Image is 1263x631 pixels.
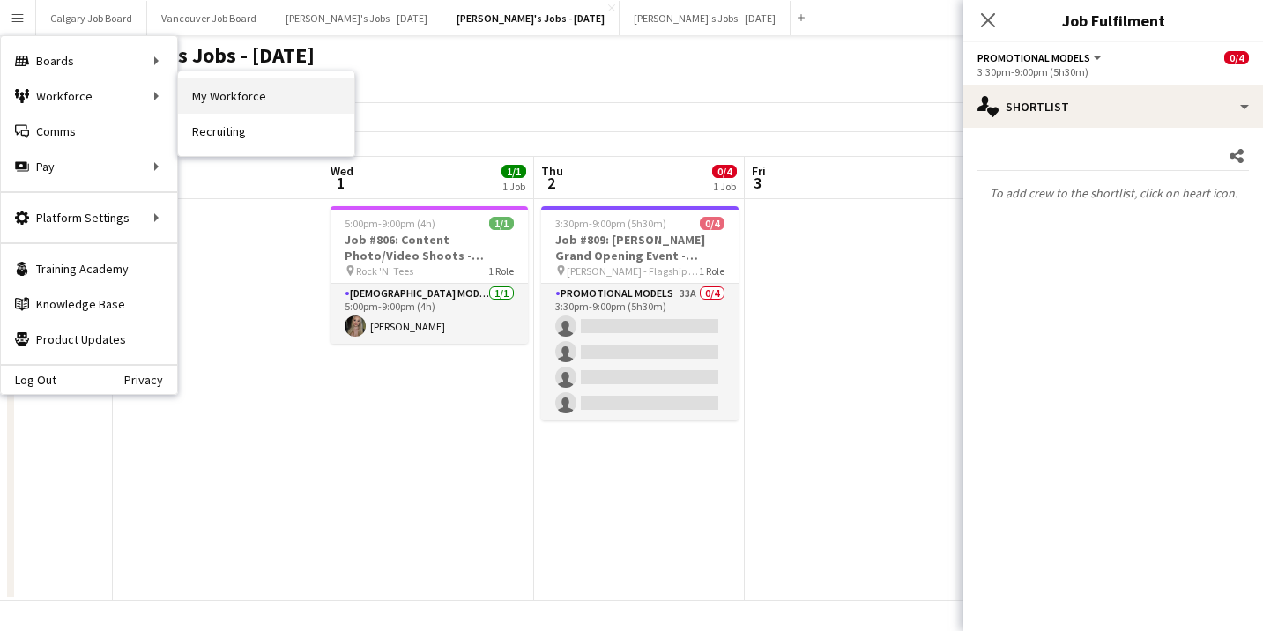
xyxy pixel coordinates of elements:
div: 1 Job [713,180,736,193]
h3: Job #806: Content Photo/Video Shoots - [PERSON_NAME] [331,232,528,264]
div: Shortlist [963,85,1263,128]
a: Product Updates [1,322,177,357]
app-job-card: 5:00pm-9:00pm (4h)1/1Job #806: Content Photo/Video Shoots - [PERSON_NAME] Rock 'N' Tees1 Role[DEM... [331,206,528,344]
a: Recruiting [178,114,354,149]
span: 1/1 [489,217,514,230]
span: Sat [962,163,982,179]
span: 0/4 [1224,51,1249,64]
span: Fri [752,163,766,179]
span: 1 Role [488,264,514,278]
span: Wed [331,163,353,179]
button: Calgary Job Board [36,1,147,35]
button: Promotional Models [977,51,1104,64]
span: ‭[PERSON_NAME] - Flagship Boutique [567,264,699,278]
span: 0/4 [712,165,737,178]
button: [PERSON_NAME]'s Jobs - [DATE] [620,1,791,35]
div: Boards [1,43,177,78]
a: Comms [1,114,177,149]
h3: Job #809: [PERSON_NAME] Grand Opening Event - [GEOGRAPHIC_DATA] [541,232,739,264]
a: Log Out [1,373,56,387]
a: Training Academy [1,251,177,286]
span: 1/1 [501,165,526,178]
div: Pay [1,149,177,184]
app-card-role: [DEMOGRAPHIC_DATA] Model1/15:00pm-9:00pm (4h)[PERSON_NAME] [331,284,528,344]
p: To add crew to the shortlist, click on heart icon. [963,178,1263,208]
a: Privacy [124,373,177,387]
span: 5:00pm-9:00pm (4h) [345,217,435,230]
div: Platform Settings [1,200,177,235]
app-job-card: 3:30pm-9:00pm (5h30m)0/4Job #809: [PERSON_NAME] Grand Opening Event - [GEOGRAPHIC_DATA] ‭[PERSON_... [541,206,739,420]
span: 4 [960,173,982,193]
span: 3 [749,173,766,193]
button: [PERSON_NAME]'s Jobs - [DATE] [442,1,620,35]
span: 0/4 [700,217,724,230]
span: 3:30pm-9:00pm (5h30m) [555,217,666,230]
app-card-role: Promotional Models33A0/43:30pm-9:00pm (5h30m) [541,284,739,420]
div: 3:30pm-9:00pm (5h30m) [977,65,1249,78]
span: 2 [539,173,563,193]
span: 1 Role [699,264,724,278]
div: 1 Job [502,180,525,193]
span: Rock 'N' Tees [356,264,413,278]
button: [PERSON_NAME]'s Jobs - [DATE] [271,1,442,35]
h3: Job Fulfilment [963,9,1263,32]
a: Knowledge Base [1,286,177,322]
button: Vancouver Job Board [147,1,271,35]
span: Thu [541,163,563,179]
a: My Workforce [178,78,354,114]
span: Promotional Models [977,51,1090,64]
span: 1 [328,173,353,193]
div: Workforce [1,78,177,114]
